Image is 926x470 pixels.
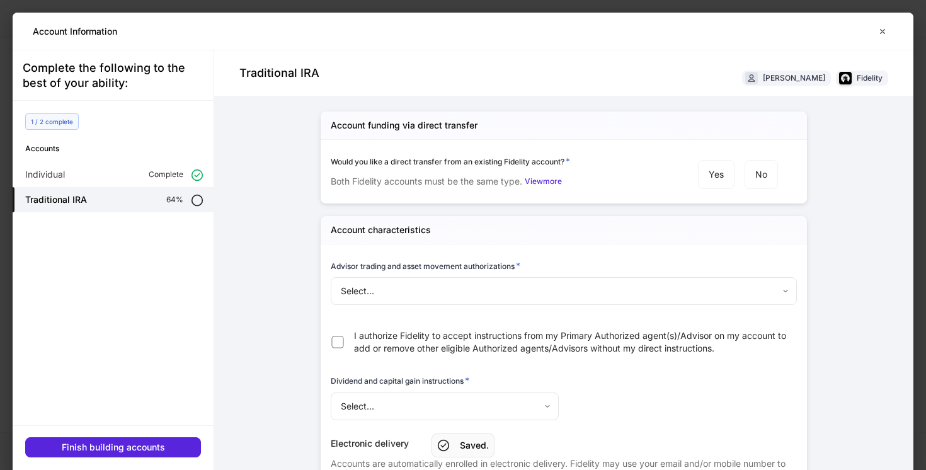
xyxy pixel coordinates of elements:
div: 1 / 2 complete [25,113,79,130]
button: Finish building accounts [25,437,201,457]
h5: Account characteristics [331,224,431,236]
h5: Saved. [460,439,489,452]
h6: Dividend and capital gain instructions [331,374,469,387]
div: Fidelity [857,72,883,84]
h6: Advisor trading and asset movement authorizations [331,260,520,272]
div: Finish building accounts [62,443,165,452]
p: Complete [149,169,183,180]
h5: Traditional IRA [25,193,87,206]
a: Traditional IRA64% [13,187,214,212]
p: Individual [25,168,65,181]
span: I authorize Fidelity to accept instructions from my Primary Authorized agent(s)/Advisor on my acc... [354,330,790,355]
div: [PERSON_NAME] [763,72,825,84]
div: View more [525,178,562,185]
h6: Accounts [25,142,214,154]
div: Complete the following to the best of your ability: [23,60,203,91]
button: Viewmore [525,175,562,188]
h5: Account funding via direct transfer [331,119,477,132]
div: Electronic delivery [331,437,797,450]
h5: Account Information [33,25,117,38]
a: IndividualComplete [13,162,214,187]
h4: Traditional IRA [239,66,319,81]
div: Select... [331,393,558,420]
div: Would you like a direct transfer from an existing Fidelity account? [331,155,668,168]
p: 64% [166,195,183,205]
p: Both Fidelity accounts must be the same type. [331,175,522,188]
div: Select... [331,277,796,305]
